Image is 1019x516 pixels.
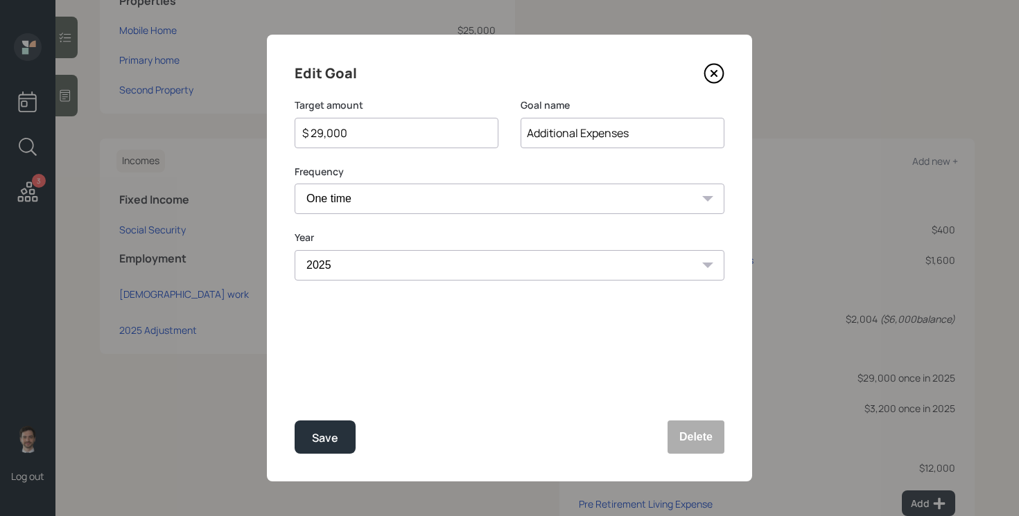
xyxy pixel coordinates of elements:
[295,420,356,454] button: Save
[295,165,724,179] label: Frequency
[295,231,724,244] label: Year
[295,98,498,112] label: Target amount
[668,420,724,454] button: Delete
[312,429,338,447] div: Save
[295,62,357,84] h4: Edit Goal
[521,98,724,112] label: Goal name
